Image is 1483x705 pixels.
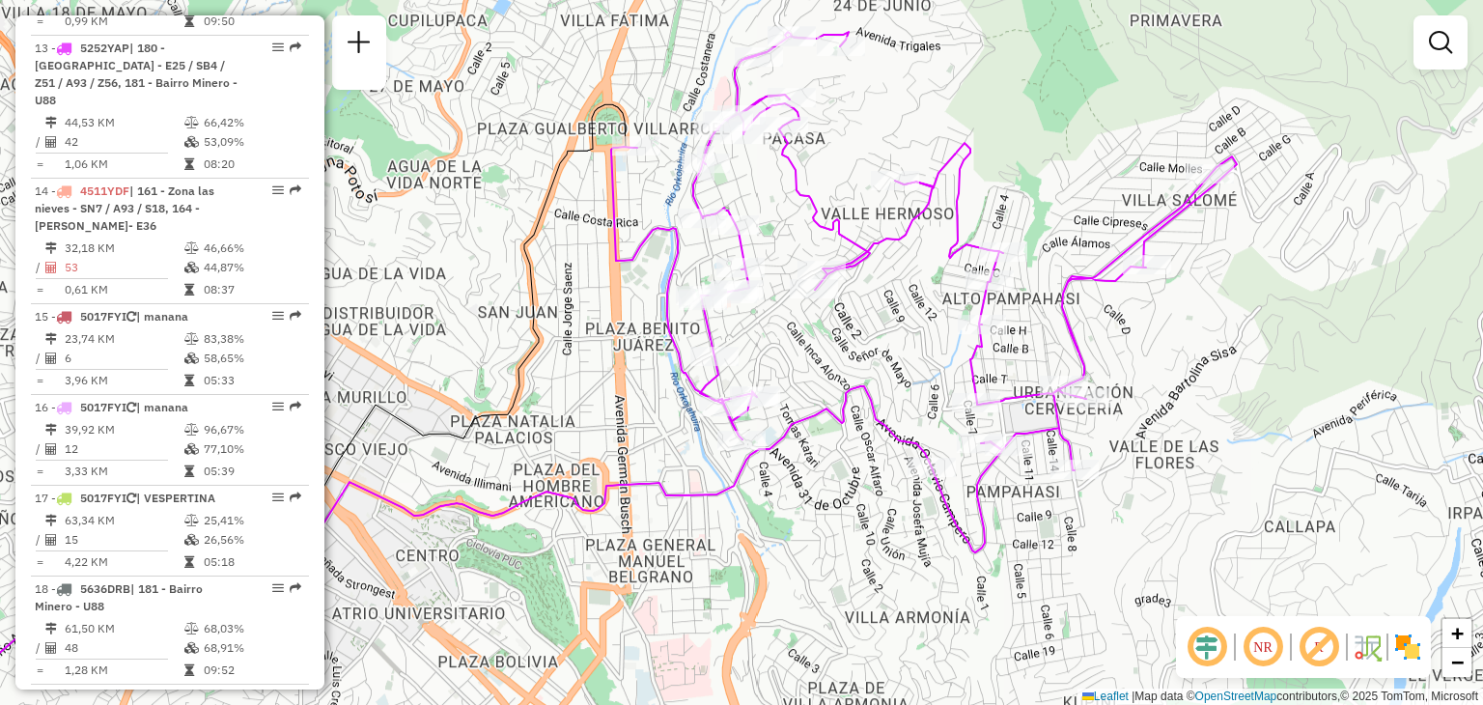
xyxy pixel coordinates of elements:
[136,309,188,324] span: | manana
[45,262,57,273] i: Total de Atividades
[1195,690,1277,703] a: OpenStreetMap
[126,311,136,323] i: Veículo já utilizado nesta sessão
[184,375,194,386] i: Tempo total em rota
[35,491,215,505] span: 17 -
[35,12,44,31] td: =
[1421,23,1460,62] a: Exibir filtros
[64,329,183,349] td: 23,74 KM
[184,284,194,296] i: Tempo total em rota
[272,184,284,196] em: Opções
[45,136,57,148] i: Total de Atividades
[35,258,44,277] td: /
[184,534,199,546] i: % de utilização da cubagem
[203,12,300,31] td: 09:50
[272,310,284,322] em: Opções
[1392,632,1423,663] img: Exibir/Ocultar setores
[35,132,44,152] td: /
[35,155,44,174] td: =
[1240,624,1286,670] span: Ocultar NR
[35,280,44,299] td: =
[64,280,183,299] td: 0,61 KM
[203,638,300,658] td: 68,91%
[35,552,44,572] td: =
[64,258,183,277] td: 53
[126,493,136,504] i: Veículo já utilizado nesta sessão
[64,661,183,680] td: 1,28 KM
[35,638,44,658] td: /
[1352,632,1383,663] img: Fluxo de ruas
[203,113,300,132] td: 66,42%
[35,371,44,390] td: =
[80,400,126,414] span: 5017FYI
[45,534,57,546] i: Total de Atividades
[203,132,300,152] td: 53,09%
[35,309,188,324] span: 15 -
[35,41,238,107] span: | 180 - [GEOGRAPHIC_DATA] - E25 / SB4 / Z51 / A93 / Z56, 181 - Bairro Minero - U88
[203,462,300,481] td: 05:39
[184,262,199,273] i: % de utilização da cubagem
[203,155,300,174] td: 08:20
[80,581,130,596] span: 5636DRB
[203,329,300,349] td: 83,38%
[203,530,300,550] td: 26,56%
[1082,690,1129,703] a: Leaflet
[45,117,57,128] i: Distância Total
[184,465,194,477] i: Tempo total em rota
[184,352,199,364] i: % de utilização da cubagem
[45,352,57,364] i: Total de Atividades
[184,623,199,634] i: % de utilização do peso
[290,42,301,53] em: Rota exportada
[35,530,44,550] td: /
[1296,624,1342,670] span: Exibir rótulo
[203,511,300,530] td: 25,41%
[184,15,194,27] i: Tempo total em rota
[35,183,214,233] span: 14 -
[45,424,57,436] i: Distância Total
[184,242,199,254] i: % de utilização do peso
[1132,690,1134,703] span: |
[184,642,199,654] i: % de utilização da cubagem
[1184,624,1230,670] span: Ocultar deslocamento
[64,638,183,658] td: 48
[64,239,183,258] td: 32,18 KM
[64,552,183,572] td: 4,22 KM
[136,491,215,505] span: | VESPERTINA
[64,155,183,174] td: 1,06 KM
[126,402,136,413] i: Veículo já utilizado nesta sessão
[64,511,183,530] td: 63,34 KM
[184,556,194,568] i: Tempo total em rota
[45,333,57,345] i: Distância Total
[203,420,300,439] td: 96,67%
[203,349,300,368] td: 58,65%
[1442,619,1471,648] a: Zoom in
[35,400,188,414] span: 16 -
[64,530,183,550] td: 15
[64,420,183,439] td: 39,92 KM
[272,492,284,503] em: Opções
[290,492,301,503] em: Rota exportada
[203,239,300,258] td: 46,66%
[290,401,301,412] em: Rota exportada
[45,623,57,634] i: Distância Total
[184,136,199,148] i: % de utilização da cubagem
[64,12,183,31] td: 0,99 KM
[184,443,199,455] i: % de utilização da cubagem
[290,184,301,196] em: Rota exportada
[45,242,57,254] i: Distância Total
[35,661,44,680] td: =
[203,439,300,459] td: 77,10%
[64,132,183,152] td: 42
[1451,650,1464,674] span: −
[184,333,199,345] i: % de utilização do peso
[64,371,183,390] td: 3,96 KM
[184,424,199,436] i: % de utilização do peso
[64,619,183,638] td: 61,50 KM
[80,491,126,505] span: 5017FYI
[64,113,183,132] td: 44,53 KM
[203,619,300,638] td: 68,03%
[203,552,300,572] td: 05:18
[35,183,214,233] span: | 161 - Zona las nieves - SN7 / A93 / S18, 164 - [PERSON_NAME]- E36
[272,401,284,412] em: Opções
[203,258,300,277] td: 44,87%
[45,515,57,526] i: Distância Total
